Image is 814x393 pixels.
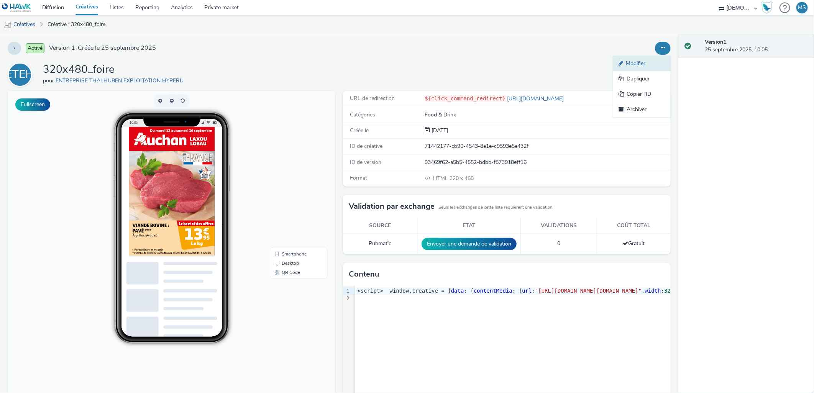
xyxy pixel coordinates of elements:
[343,218,417,234] th: Source
[44,15,109,34] a: Créative : 320x480_foire
[15,98,50,111] button: Fullscreen
[433,175,474,182] span: 320 x 480
[645,288,661,294] span: width
[350,142,382,150] span: ID de créative
[264,177,318,186] li: QR Code
[505,95,567,102] a: [URL][DOMAIN_NAME]
[2,3,31,13] img: undefined Logo
[343,295,351,303] div: 2
[49,44,156,52] span: Version 1 - Créée le 25 septembre 2025
[761,2,773,14] img: Hawk Academy
[613,56,671,71] a: Modifier
[535,288,642,294] span: "[URL][DOMAIN_NAME][DOMAIN_NAME]"
[623,240,645,247] span: Gratuit
[349,269,379,280] h3: Contenu
[121,29,130,34] span: 10:05
[425,95,506,102] code: ${click_command_redirect}
[597,218,671,234] th: Coût total
[4,21,11,29] img: mobile
[761,2,776,14] a: Hawk Academy
[417,218,520,234] th: Etat
[422,238,517,250] button: Envoyer une demande de validation
[350,174,367,182] span: Format
[520,218,597,234] th: Validations
[664,288,674,294] span: 320
[350,127,369,134] span: Créée le
[425,142,670,150] div: 71442177-cb90-4543-8e1e-c9593e5e432f
[264,168,318,177] li: Desktop
[350,159,381,166] span: ID de version
[451,288,464,294] span: data
[425,159,670,166] div: 93469f62-a5b5-4552-bdbb-f873918eff16
[613,87,671,102] a: Copier l'ID
[705,38,727,46] strong: Version 1
[264,159,318,168] li: Smartphone
[6,64,34,85] div: ETEH
[557,240,560,247] span: 0
[43,77,56,84] span: pour
[438,205,552,211] small: Seuls les exchanges de cette liste requièrent une validation
[343,287,351,295] div: 1
[705,38,808,54] div: 25 septembre 2025, 10:05
[274,161,299,165] span: Smartphone
[350,111,375,118] span: Catégories
[522,288,532,294] span: url
[425,111,670,119] div: Food & Drink
[613,102,671,117] a: Archiver
[613,71,671,87] a: Dupliquer
[56,77,187,84] a: ENTREPRISE THALHUBEN EXPLOITATION HYPERU
[8,71,35,78] a: ETEH
[474,288,512,294] span: contentMedia
[343,234,417,254] td: Pubmatic
[43,62,187,77] h1: 320x480_foire
[274,179,292,184] span: QR Code
[350,95,395,102] span: URL de redirection
[26,43,44,53] span: Activé
[430,127,448,134] span: [DATE]
[274,170,291,175] span: Desktop
[798,2,806,13] div: MS
[349,201,435,212] h3: Validation par exchange
[430,127,448,134] div: Création 25 septembre 2025, 10:05
[433,175,450,182] span: HTML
